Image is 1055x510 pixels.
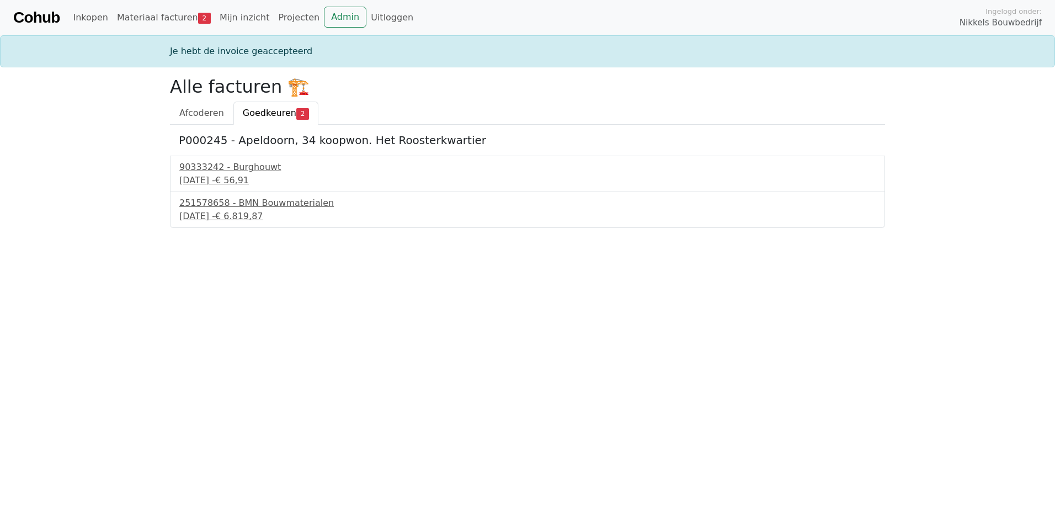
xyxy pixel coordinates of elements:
[215,7,274,29] a: Mijn inzicht
[179,174,876,187] div: [DATE] -
[179,108,224,118] span: Afcoderen
[324,7,366,28] a: Admin
[179,196,876,210] div: 251578658 - BMN Bouwmaterialen
[179,161,876,174] div: 90333242 - Burghouwt
[215,211,263,221] span: € 6.819,87
[198,13,211,24] span: 2
[170,76,885,97] h2: Alle facturen 🏗️
[113,7,215,29] a: Materiaal facturen2
[985,6,1042,17] span: Ingelogd onder:
[179,210,876,223] div: [DATE] -
[243,108,296,118] span: Goedkeuren
[170,102,233,125] a: Afcoderen
[233,102,318,125] a: Goedkeuren2
[960,17,1042,29] span: Nikkels Bouwbedrijf
[179,134,876,147] h5: P000245 - Apeldoorn, 34 koopwon. Het Roosterkwartier
[296,108,309,119] span: 2
[215,175,249,185] span: € 56,91
[163,45,892,58] div: Je hebt de invoice geaccepteerd
[179,196,876,223] a: 251578658 - BMN Bouwmaterialen[DATE] -€ 6.819,87
[274,7,324,29] a: Projecten
[179,161,876,187] a: 90333242 - Burghouwt[DATE] -€ 56,91
[13,4,60,31] a: Cohub
[366,7,418,29] a: Uitloggen
[68,7,112,29] a: Inkopen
